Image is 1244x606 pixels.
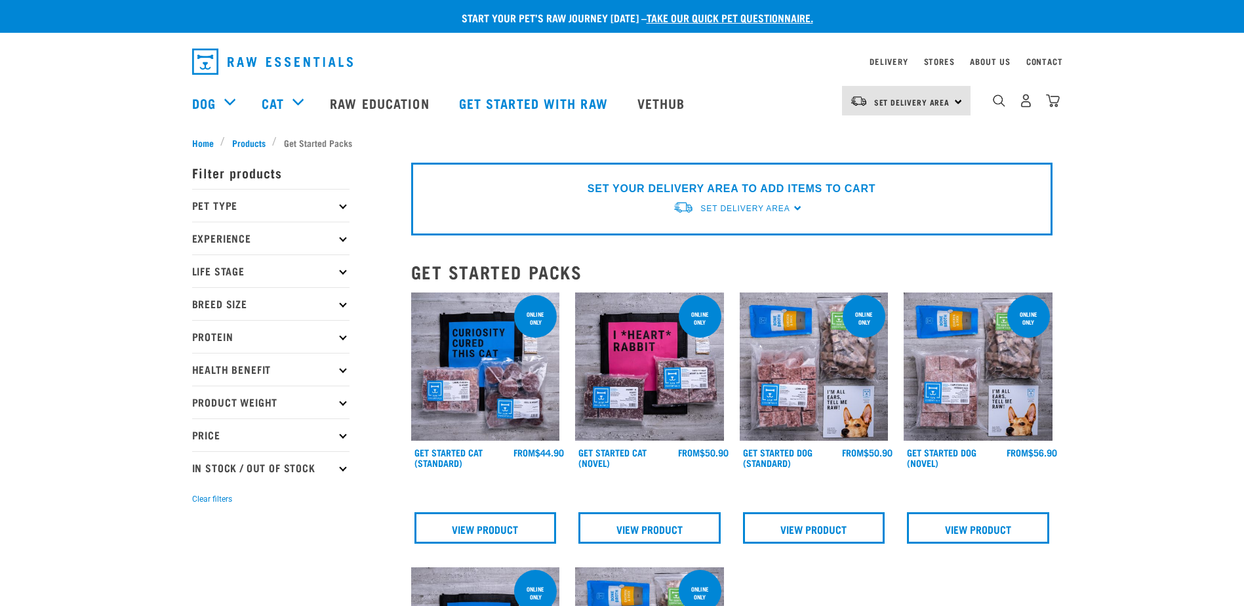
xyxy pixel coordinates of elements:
[262,93,284,113] a: Cat
[870,59,908,64] a: Delivery
[192,386,350,418] p: Product Weight
[192,418,350,451] p: Price
[874,100,950,104] span: Set Delivery Area
[414,512,557,544] a: View Product
[232,136,266,150] span: Products
[970,59,1010,64] a: About Us
[842,447,893,458] div: $50.90
[192,136,1053,150] nav: breadcrumbs
[182,43,1063,80] nav: dropdown navigation
[578,512,721,544] a: View Product
[414,450,483,465] a: Get Started Cat (Standard)
[843,304,885,332] div: online only
[575,293,724,441] img: Assortment Of Raw Essential Products For Cats Including, Pink And Black Tote Bag With "I *Heart* ...
[192,254,350,287] p: Life Stage
[993,94,1005,107] img: home-icon-1@2x.png
[673,201,694,214] img: van-moving.png
[679,304,721,332] div: online only
[192,136,221,150] a: Home
[192,451,350,484] p: In Stock / Out Of Stock
[850,95,868,107] img: van-moving.png
[317,77,445,129] a: Raw Education
[513,450,535,455] span: FROM
[514,304,557,332] div: online only
[1026,59,1063,64] a: Contact
[743,512,885,544] a: View Product
[192,222,350,254] p: Experience
[647,14,813,20] a: take our quick pet questionnaire.
[411,293,560,441] img: Assortment Of Raw Essential Products For Cats Including, Blue And Black Tote Bag With "Curiosity ...
[904,293,1053,441] img: NSP Dog Novel Update
[1019,94,1033,108] img: user.png
[192,189,350,222] p: Pet Type
[907,450,976,465] a: Get Started Dog (Novel)
[624,77,702,129] a: Vethub
[1046,94,1060,108] img: home-icon@2x.png
[411,262,1053,282] h2: Get Started Packs
[513,447,564,458] div: $44.90
[907,512,1049,544] a: View Product
[192,353,350,386] p: Health Benefit
[225,136,272,150] a: Products
[588,181,875,197] p: SET YOUR DELIVERY AREA TO ADD ITEMS TO CART
[678,450,700,455] span: FROM
[192,287,350,320] p: Breed Size
[446,77,624,129] a: Get started with Raw
[743,450,813,465] a: Get Started Dog (Standard)
[740,293,889,441] img: NSP Dog Standard Update
[842,450,864,455] span: FROM
[1007,447,1057,458] div: $56.90
[924,59,955,64] a: Stores
[192,93,216,113] a: Dog
[192,493,232,505] button: Clear filters
[192,49,353,75] img: Raw Essentials Logo
[700,204,790,213] span: Set Delivery Area
[192,136,214,150] span: Home
[578,450,647,465] a: Get Started Cat (Novel)
[192,156,350,189] p: Filter products
[1007,304,1050,332] div: online only
[192,320,350,353] p: Protein
[678,447,729,458] div: $50.90
[1007,450,1028,455] span: FROM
